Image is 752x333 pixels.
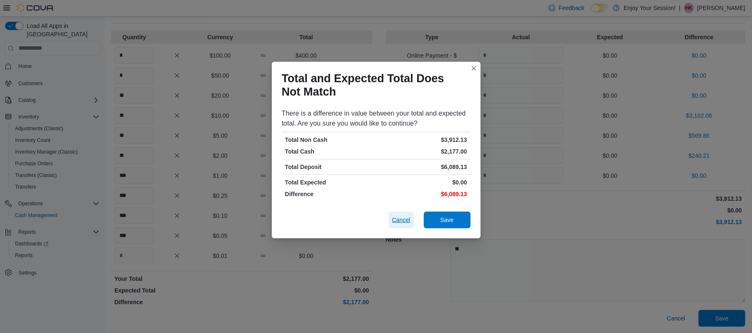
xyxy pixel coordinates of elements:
button: Save [424,212,471,228]
p: Total Expected [285,178,375,187]
p: $2,177.00 [378,147,467,156]
p: Difference [285,190,375,198]
span: Cancel [392,216,410,224]
button: Cancel [389,212,414,228]
p: Total Cash [285,147,375,156]
h1: Total and Expected Total Does Not Match [282,72,464,98]
button: Closes this modal window [469,63,479,73]
div: There is a difference in value between your total and expected total. Are you sure you would like... [282,108,471,129]
span: Save [441,216,454,224]
p: $0.00 [378,178,467,187]
p: Total Deposit [285,163,375,171]
p: $3,912.13 [378,136,467,144]
p: Total Non Cash [285,136,375,144]
p: $6,089.13 [378,163,467,171]
p: $6,089.13 [378,190,467,198]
